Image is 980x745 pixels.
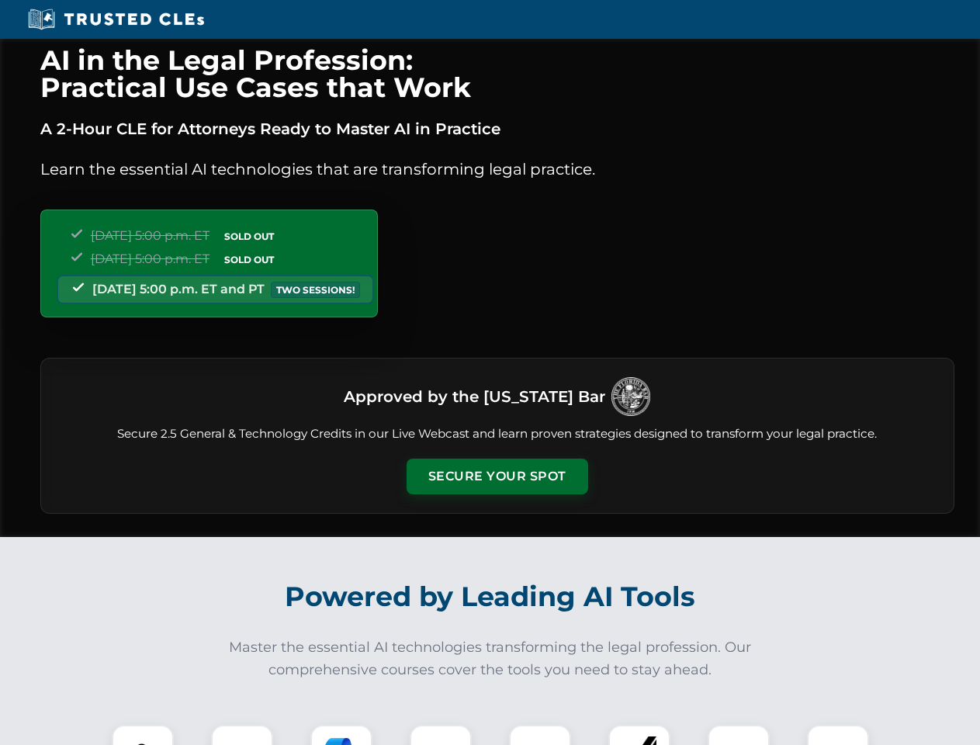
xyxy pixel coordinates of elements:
p: Secure 2.5 General & Technology Credits in our Live Webcast and learn proven strategies designed ... [60,425,935,443]
button: Secure Your Spot [407,459,588,494]
span: SOLD OUT [219,251,279,268]
span: [DATE] 5:00 p.m. ET [91,228,210,243]
p: Master the essential AI technologies transforming the legal profession. Our comprehensive courses... [219,636,762,681]
img: Logo [611,377,650,416]
h1: AI in the Legal Profession: Practical Use Cases that Work [40,47,954,101]
h3: Approved by the [US_STATE] Bar [344,383,605,411]
p: Learn the essential AI technologies that are transforming legal practice. [40,157,954,182]
p: A 2-Hour CLE for Attorneys Ready to Master AI in Practice [40,116,954,141]
span: SOLD OUT [219,228,279,244]
h2: Powered by Leading AI Tools [61,570,920,624]
span: [DATE] 5:00 p.m. ET [91,251,210,266]
img: Trusted CLEs [23,8,209,31]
